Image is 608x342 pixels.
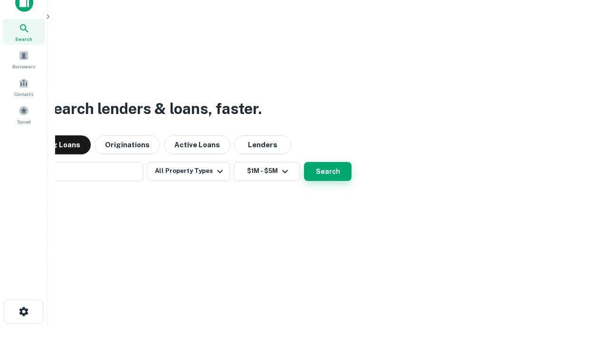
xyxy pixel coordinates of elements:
[3,102,45,127] a: Saved
[234,135,291,154] button: Lenders
[3,74,45,100] a: Contacts
[15,35,32,43] span: Search
[3,19,45,45] a: Search
[43,97,262,120] h3: Search lenders & loans, faster.
[147,162,230,181] button: All Property Types
[164,135,230,154] button: Active Loans
[234,162,300,181] button: $1M - $5M
[14,90,33,98] span: Contacts
[560,236,608,281] iframe: Chat Widget
[3,47,45,72] a: Borrowers
[12,63,35,70] span: Borrowers
[304,162,351,181] button: Search
[95,135,160,154] button: Originations
[17,118,31,125] span: Saved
